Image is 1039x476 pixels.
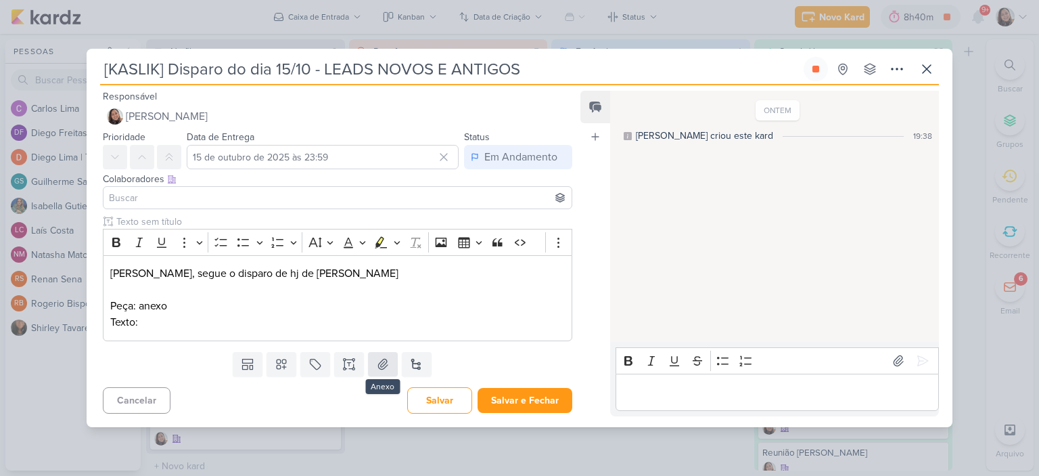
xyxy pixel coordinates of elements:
input: Kard Sem Título [100,57,801,81]
div: Editor toolbar [103,229,572,255]
p: Texto: [110,314,565,330]
button: Em Andamento [464,145,572,169]
span: [PERSON_NAME] [126,108,208,125]
button: [PERSON_NAME] [103,104,572,129]
div: Colaboradores [103,172,572,186]
button: Salvar [407,387,472,414]
div: Em Andamento [484,149,557,165]
p: [PERSON_NAME], segue o disparo de hj de [PERSON_NAME] [110,265,565,282]
label: Prioridade [103,131,145,143]
input: Select a date [187,145,459,169]
button: Cancelar [103,387,170,414]
div: Editor editing area: main [103,255,572,341]
div: Anexo [365,379,400,394]
div: 19:38 [913,130,932,142]
div: Parar relógio [810,64,821,74]
input: Texto sem título [114,215,572,229]
label: Status [464,131,490,143]
label: Responsável [103,91,157,102]
div: Este log é visível à todos no kard [624,132,632,140]
div: Sharlene criou este kard [636,129,773,143]
img: Sharlene Khoury [107,108,123,125]
label: Data de Entrega [187,131,254,143]
div: Editor toolbar [616,347,939,374]
input: Buscar [106,190,569,206]
button: Salvar e Fechar [478,388,572,413]
p: Peça: anexo [110,298,565,314]
div: Editor editing area: main [616,374,939,411]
